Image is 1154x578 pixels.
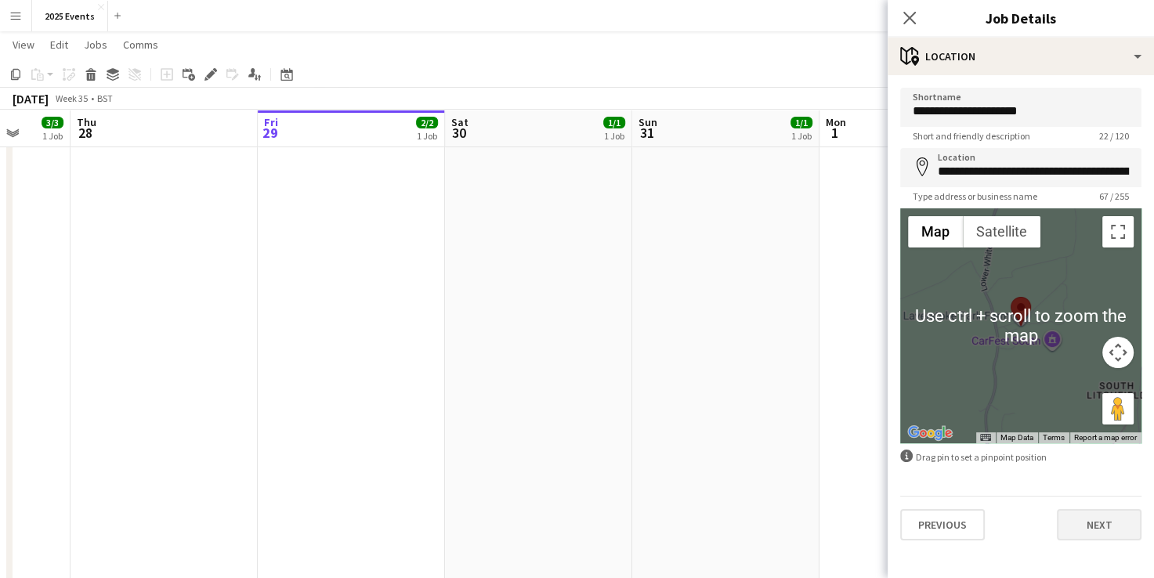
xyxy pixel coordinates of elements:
[604,130,624,142] div: 1 Job
[42,117,63,128] span: 3/3
[900,450,1141,464] div: Drag pin to set a pinpoint position
[826,115,846,129] span: Mon
[44,34,74,55] a: Edit
[900,509,985,540] button: Previous
[117,34,165,55] a: Comms
[416,117,438,128] span: 2/2
[1000,432,1033,443] button: Map Data
[1087,190,1141,202] span: 67 / 255
[50,38,68,52] span: Edit
[264,115,278,129] span: Fri
[1102,216,1134,247] button: Toggle fullscreen view
[262,124,278,142] span: 29
[1074,433,1137,442] a: Report a map error
[636,124,657,142] span: 31
[790,117,812,128] span: 1/1
[1043,433,1065,442] a: Terms (opens in new tab)
[900,190,1050,202] span: Type address or business name
[417,130,437,142] div: 1 Job
[123,38,158,52] span: Comms
[74,124,96,142] span: 28
[1102,393,1134,424] button: Drag Pegman onto the map to open Street View
[449,124,468,142] span: 30
[77,115,96,129] span: Thu
[1087,130,1141,142] span: 22 / 120
[42,130,63,142] div: 1 Job
[904,423,956,443] a: Open this area in Google Maps (opens a new window)
[603,117,625,128] span: 1/1
[32,1,108,31] button: 2025 Events
[1102,337,1134,368] button: Map camera controls
[904,423,956,443] img: Google
[980,432,991,443] button: Keyboard shortcuts
[13,38,34,52] span: View
[908,216,963,247] button: Show street map
[84,38,107,52] span: Jobs
[97,92,113,104] div: BST
[13,91,49,107] div: [DATE]
[638,115,657,129] span: Sun
[52,92,91,104] span: Week 35
[791,130,812,142] div: 1 Job
[823,124,846,142] span: 1
[888,38,1154,75] div: Location
[888,8,1154,28] h3: Job Details
[963,216,1040,247] button: Show satellite imagery
[451,115,468,129] span: Sat
[78,34,114,55] a: Jobs
[1057,509,1141,540] button: Next
[900,130,1043,142] span: Short and friendly description
[6,34,41,55] a: View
